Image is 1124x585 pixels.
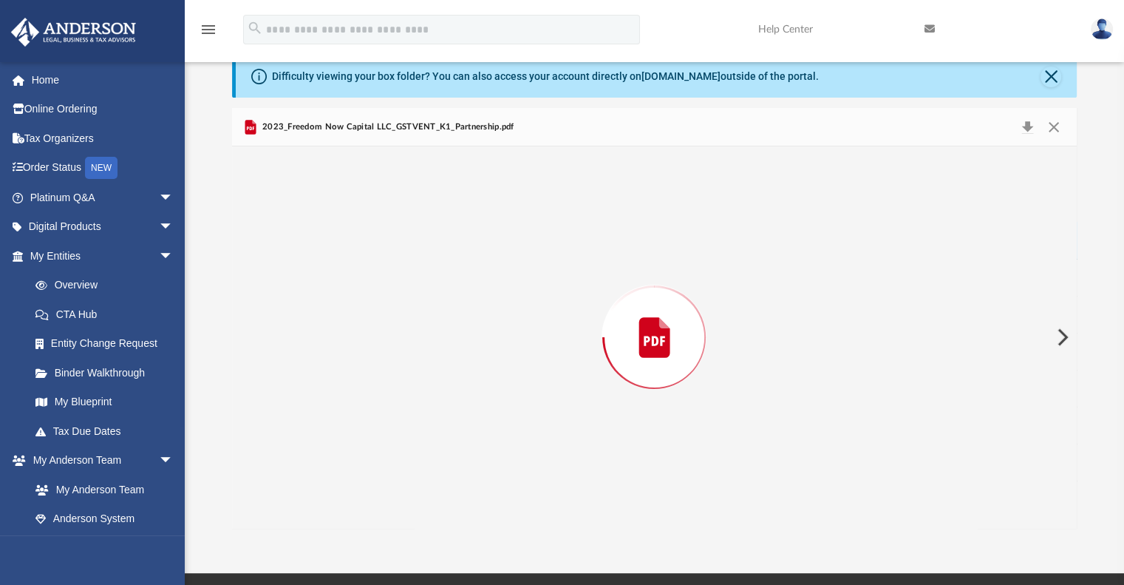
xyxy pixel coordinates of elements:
[21,416,196,446] a: Tax Due Dates
[21,475,181,504] a: My Anderson Team
[21,504,188,534] a: Anderson System
[10,153,196,183] a: Order StatusNEW
[7,18,140,47] img: Anderson Advisors Platinum Portal
[641,70,721,82] a: [DOMAIN_NAME]
[10,95,196,124] a: Online Ordering
[1040,117,1067,138] button: Close
[21,358,196,388] a: Binder Walkthrough
[247,20,263,36] i: search
[21,329,196,359] a: Entity Change Request
[1015,117,1041,138] button: Download
[272,69,819,84] div: Difficulty viewing your box folder? You can also access your account directly on outside of the p...
[232,108,1077,529] div: Preview
[10,183,196,212] a: Platinum Q&Aarrow_drop_down
[159,183,188,213] span: arrow_drop_down
[200,21,217,38] i: menu
[1040,67,1061,87] button: Close
[85,157,117,179] div: NEW
[10,446,188,476] a: My Anderson Teamarrow_drop_down
[200,28,217,38] a: menu
[159,446,188,476] span: arrow_drop_down
[10,212,196,242] a: Digital Productsarrow_drop_down
[10,124,196,153] a: Tax Organizers
[1091,18,1113,40] img: User Pic
[21,271,196,300] a: Overview
[1045,317,1077,358] button: Next File
[21,388,188,417] a: My Blueprint
[159,212,188,243] span: arrow_drop_down
[21,300,196,329] a: CTA Hub
[21,533,188,563] a: Client Referrals
[159,241,188,271] span: arrow_drop_down
[10,65,196,95] a: Home
[259,121,514,134] span: 2023_Freedom Now Capital LLC_GSTVENT_K1_Partnership.pdf
[10,241,196,271] a: My Entitiesarrow_drop_down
